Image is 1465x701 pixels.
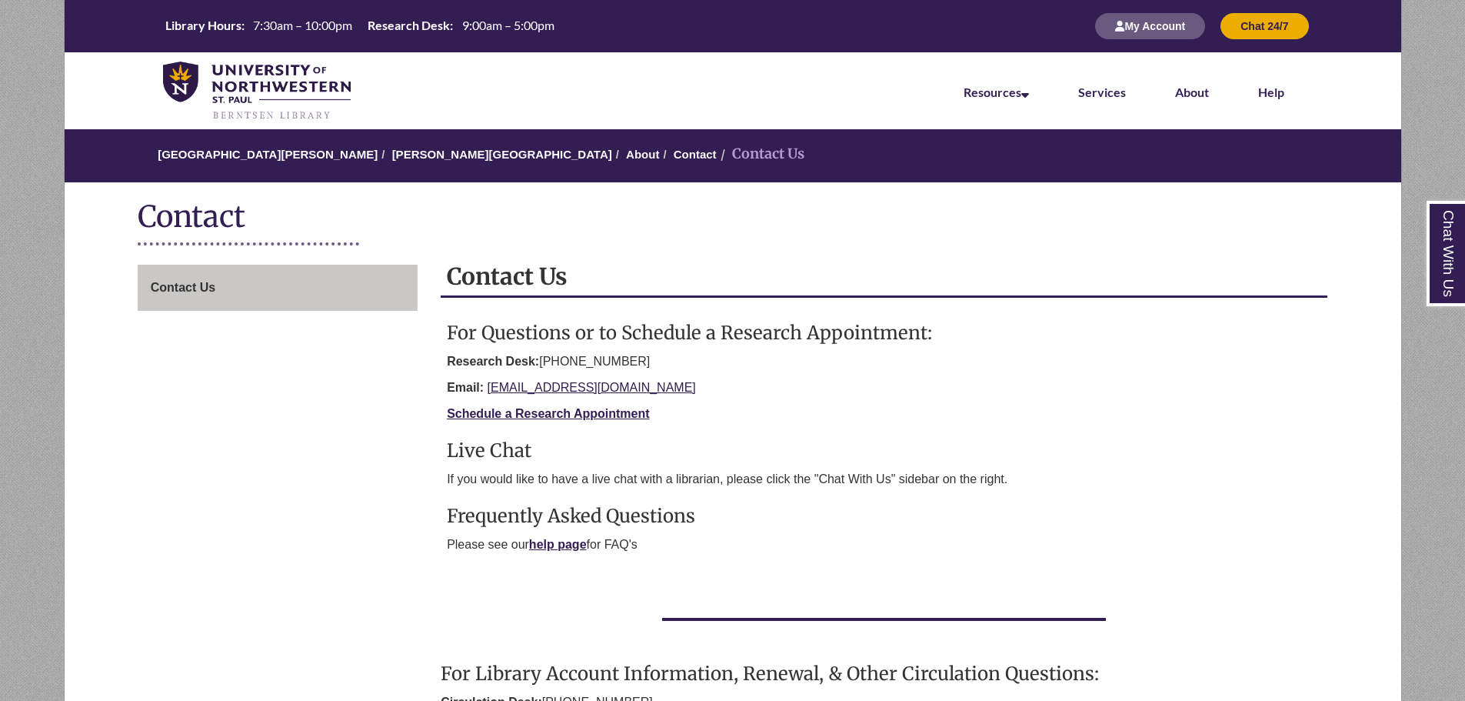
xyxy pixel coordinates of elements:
[159,17,561,35] a: Hours Today
[441,257,1327,298] h2: Contact Us
[1078,85,1126,99] a: Services
[447,439,1321,462] h3: Live Chat
[462,18,554,32] span: 9:00am – 5:00pm
[447,381,484,394] strong: Email:
[1095,13,1205,39] button: My Account
[253,18,352,32] span: 7:30am – 10:00pm
[447,504,1321,528] h3: Frequently Asked Questions
[488,381,696,394] a: [EMAIL_ADDRESS][DOMAIN_NAME]
[361,17,455,34] th: Research Desk:
[964,85,1029,99] a: Resources
[447,536,1321,554] p: Please see our for FAQ's
[158,148,378,161] a: [GEOGRAPHIC_DATA][PERSON_NAME]
[138,265,418,311] div: Guide Page Menu
[447,355,539,368] strong: Research Desk:
[138,198,1328,239] h1: Contact
[392,148,612,161] a: [PERSON_NAME][GEOGRAPHIC_DATA]
[441,662,1327,686] h3: For Library Account Information, Renewal, & Other Circulation Questions:
[447,470,1321,489] p: If you would like to have a live chat with a librarian, please click the "Chat With Us" sidebar o...
[674,148,717,161] a: Contact
[138,265,418,311] a: Contact Us
[529,538,587,551] a: help page
[159,17,247,34] th: Library Hours:
[1220,13,1308,39] button: Chat 24/7
[447,407,649,420] a: Schedule a Research Appointment
[1220,19,1308,32] a: Chat 24/7
[1175,85,1209,99] a: About
[151,281,215,294] span: Contact Us
[447,352,1321,371] p: [PHONE_NUMBER]
[626,148,659,161] a: About
[159,17,561,34] table: Hours Today
[163,62,351,122] img: UNWSP Library Logo
[447,321,1321,345] h3: For Questions or to Schedule a Research Appointment:
[717,143,804,165] li: Contact Us
[1095,19,1205,32] a: My Account
[1258,85,1284,99] a: Help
